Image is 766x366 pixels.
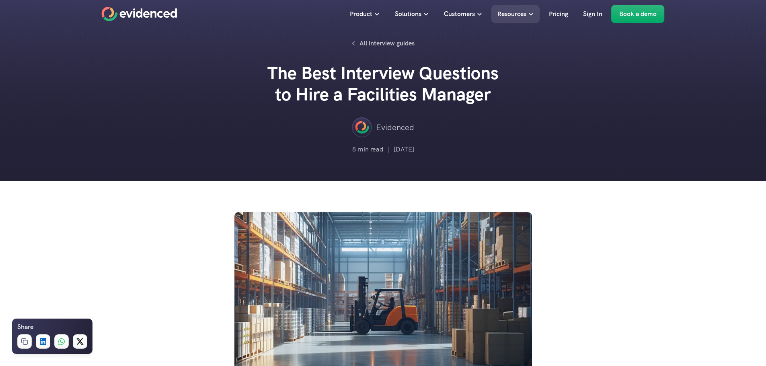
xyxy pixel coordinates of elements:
p: Evidenced [376,121,414,134]
p: All interview guides [359,38,415,49]
p: Customers [444,9,475,19]
a: Home [102,7,177,21]
p: 8 [352,144,356,155]
a: Sign In [577,5,608,23]
p: min read [358,144,384,155]
p: | [388,144,390,155]
p: [DATE] [394,144,414,155]
a: Pricing [543,5,574,23]
h6: Share [17,322,33,332]
p: Solutions [395,9,421,19]
a: All interview guides [347,36,419,51]
p: Sign In [583,9,602,19]
p: Resources [497,9,526,19]
p: Pricing [549,9,568,19]
h2: The Best Interview Questions to Hire a Facilities Manager [263,63,504,105]
img: "" [352,117,372,137]
p: Book a demo [619,9,657,19]
a: Book a demo [611,5,665,23]
p: Product [350,9,372,19]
